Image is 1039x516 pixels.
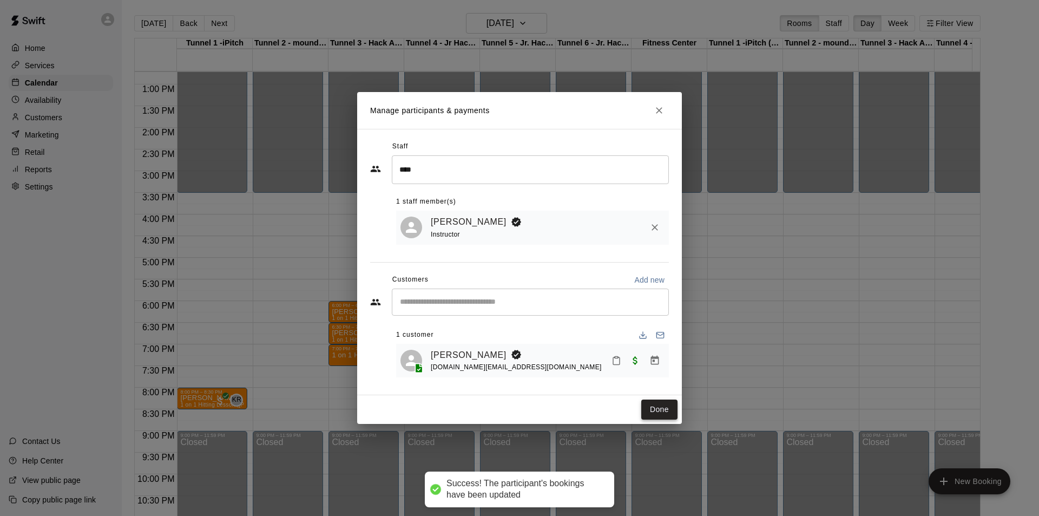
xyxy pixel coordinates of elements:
span: Customers [392,271,429,289]
p: Add new [634,275,665,285]
span: 1 staff member(s) [396,193,456,211]
div: Start typing to search customers... [392,289,669,316]
div: Kevin Reeves [400,217,422,238]
button: Manage bookings & payment [645,351,665,370]
svg: Booking Owner [511,349,522,360]
button: Remove [645,218,665,237]
button: Done [641,400,678,420]
span: [DOMAIN_NAME][EMAIL_ADDRESS][DOMAIN_NAME] [431,363,602,371]
p: Manage participants & payments [370,105,490,116]
svg: Booking Owner [511,217,522,227]
span: Waived payment [626,355,645,364]
div: Bijan Kamerzell [400,350,422,371]
button: Email participants [652,326,669,344]
svg: Customers [370,297,381,308]
button: Download list [634,326,652,344]
div: Success! The participant's bookings have been updated [446,478,603,501]
button: Add new [630,271,669,289]
a: [PERSON_NAME] [431,348,507,362]
span: 1 customer [396,326,433,344]
svg: Staff [370,164,381,174]
span: Staff [392,138,408,155]
span: Instructor [431,231,460,238]
a: [PERSON_NAME] [431,215,507,229]
div: Search staff [392,155,669,184]
button: Mark attendance [607,351,626,370]
button: Close [649,101,669,120]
